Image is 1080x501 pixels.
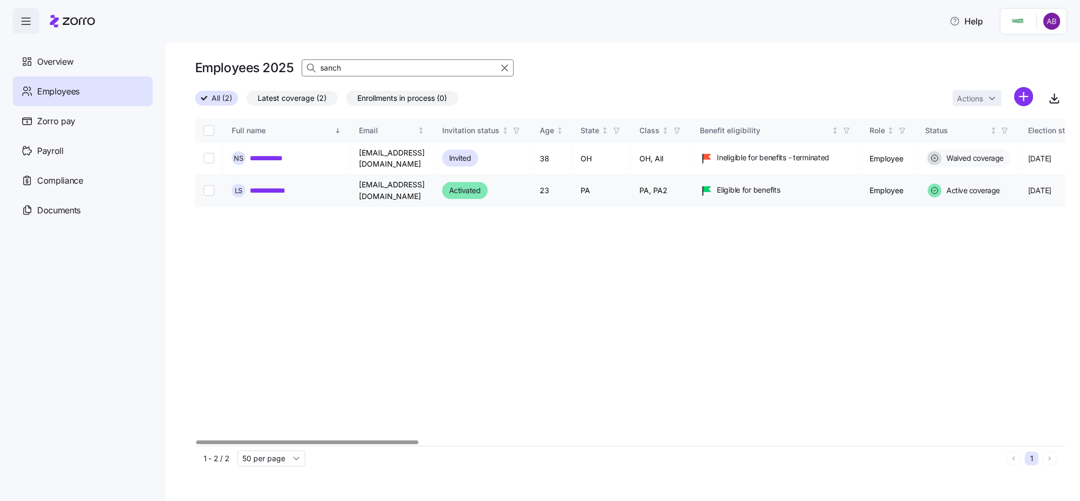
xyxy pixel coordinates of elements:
[700,125,830,136] div: Benefit eligibility
[37,85,80,98] span: Employees
[941,11,991,32] button: Help
[531,175,573,207] td: 23
[37,204,81,217] span: Documents
[631,143,692,175] td: OH, All
[862,118,917,143] th: RoleNot sorted
[442,125,499,136] div: Invitation status
[212,91,232,105] span: All (2)
[449,184,481,197] span: Activated
[502,127,509,134] div: Not sorted
[1014,87,1033,106] svg: add icon
[717,185,780,195] span: Eligible for benefits
[359,125,416,136] div: Email
[417,127,425,134] div: Not sorted
[13,136,153,166] a: Payroll
[531,143,573,175] td: 38
[350,118,434,143] th: EmailNot sorted
[1028,185,1051,196] span: [DATE]
[944,185,1000,196] span: Active coverage
[831,127,839,134] div: Not sorted
[204,125,214,136] input: Select all records
[449,152,471,165] span: Invited
[37,174,83,187] span: Compliance
[357,91,447,105] span: Enrollments in process (0)
[204,185,214,196] input: Select record 2
[540,125,554,136] div: Age
[601,127,609,134] div: Not sorted
[13,195,153,225] a: Documents
[573,175,631,207] td: PA
[631,175,692,207] td: PA, PA2
[573,118,631,143] th: StateNot sorted
[862,175,917,207] td: Employee
[302,59,514,76] input: Search employees
[990,127,997,134] div: Not sorted
[944,153,1004,163] span: Waived coverage
[887,127,894,134] div: Not sorted
[581,125,600,136] div: State
[957,95,983,102] span: Actions
[1025,452,1039,465] button: 1
[556,127,564,134] div: Not sorted
[531,118,573,143] th: AgeNot sorted
[573,143,631,175] td: OH
[1007,452,1021,465] button: Previous page
[1007,15,1028,28] img: Employer logo
[953,90,1002,106] button: Actions
[926,125,988,136] div: Status
[13,106,153,136] a: Zorro pay
[232,125,332,136] div: Full name
[204,453,229,464] span: 1 - 2 / 2
[334,127,341,134] div: Sorted descending
[13,76,153,106] a: Employees
[1028,153,1051,164] span: [DATE]
[204,153,214,163] input: Select record 1
[1043,13,1060,30] img: c6b7e62a50e9d1badab68c8c9b51d0dd
[37,144,64,158] span: Payroll
[13,166,153,195] a: Compliance
[950,15,983,28] span: Help
[37,115,75,128] span: Zorro pay
[258,91,327,105] span: Latest coverage (2)
[1043,452,1057,465] button: Next page
[640,125,660,136] div: Class
[1028,125,1075,136] div: Election start
[195,59,293,76] h1: Employees 2025
[37,55,73,68] span: Overview
[870,125,885,136] div: Role
[350,143,434,175] td: [EMAIL_ADDRESS][DOMAIN_NAME]
[862,143,917,175] td: Employee
[234,155,243,162] span: N S
[350,175,434,207] td: [EMAIL_ADDRESS][DOMAIN_NAME]
[434,118,531,143] th: Invitation statusNot sorted
[13,47,153,76] a: Overview
[235,187,243,194] span: L S
[223,118,350,143] th: Full nameSorted descending
[631,118,692,143] th: ClassNot sorted
[917,118,1020,143] th: StatusNot sorted
[692,118,862,143] th: Benefit eligibilityNot sorted
[717,152,830,163] span: Ineligible for benefits - terminated
[662,127,669,134] div: Not sorted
